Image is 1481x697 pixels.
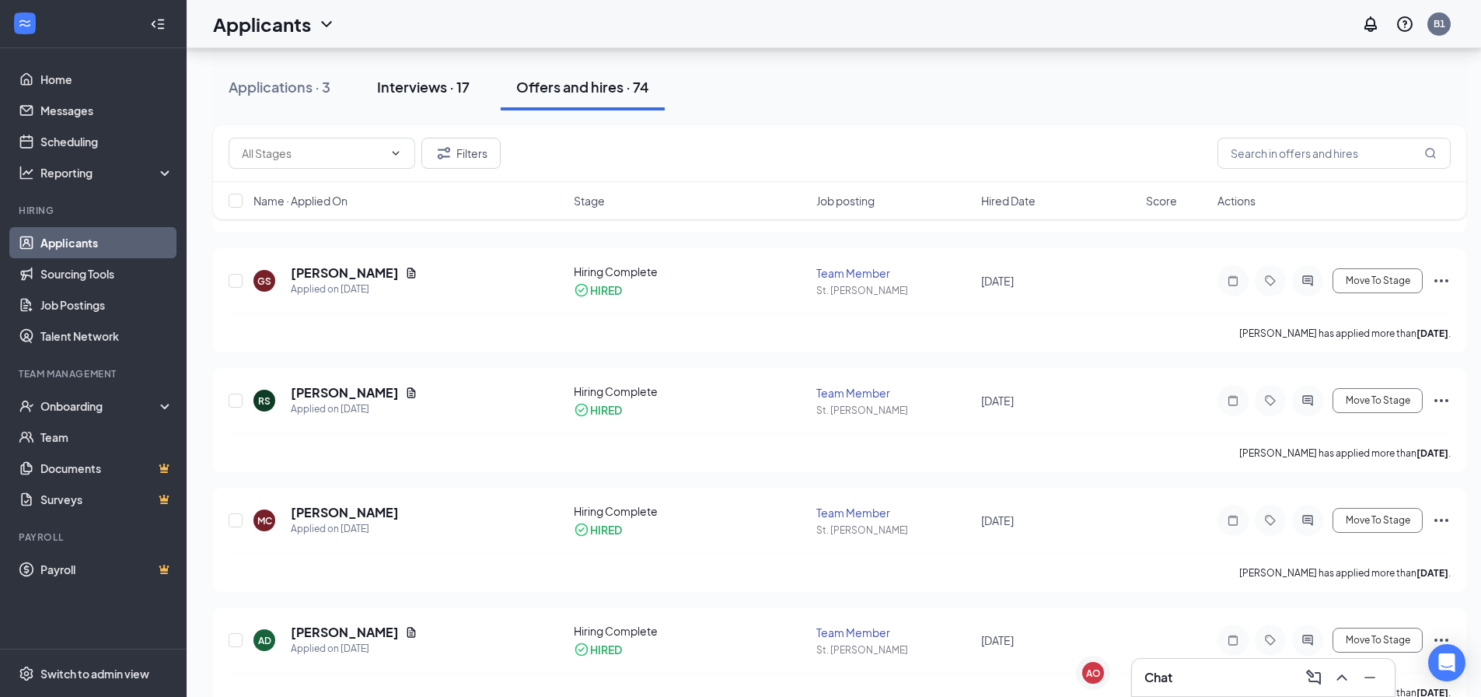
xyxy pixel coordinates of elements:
svg: Note [1224,394,1242,407]
h3: Chat [1144,669,1172,686]
button: ChevronUp [1329,665,1354,690]
div: HIRED [590,642,622,657]
svg: ChevronDown [317,15,336,33]
p: [PERSON_NAME] has applied more than . [1239,327,1451,340]
svg: Document [405,387,417,399]
h5: [PERSON_NAME] [291,504,399,521]
div: HIRED [590,402,622,418]
div: Team Member [816,505,972,520]
svg: Collapse [150,16,166,32]
div: Applications · 3 [229,77,330,96]
p: [PERSON_NAME] has applied more than . [1239,447,1451,460]
a: Applicants [40,227,173,258]
button: Move To Stage [1333,268,1423,293]
svg: Minimize [1360,668,1379,687]
div: Applied on [DATE] [291,282,417,297]
span: Score [1146,193,1177,208]
svg: Ellipses [1432,391,1451,410]
svg: Tag [1261,275,1280,287]
button: Filter Filters [421,138,501,169]
svg: Ellipses [1432,511,1451,530]
svg: Document [405,626,417,639]
div: Reporting [40,165,174,180]
svg: QuestionInfo [1395,15,1414,33]
b: [DATE] [1416,447,1448,459]
a: Team [40,422,173,453]
svg: ActiveChat [1298,275,1317,287]
svg: CheckmarkCircle [574,642,589,657]
button: Move To Stage [1333,628,1423,653]
a: Scheduling [40,126,173,157]
div: Team Member [816,625,972,640]
div: Payroll [19,531,170,544]
input: All Stages [242,145,383,162]
svg: CheckmarkCircle [574,522,589,538]
div: St. [PERSON_NAME] [816,643,972,657]
span: [DATE] [981,513,1014,527]
span: Stage [574,193,605,208]
div: St. [PERSON_NAME] [816,524,972,537]
svg: ActiveChat [1298,514,1317,527]
div: Applied on [DATE] [291,521,399,537]
div: HIRED [590,282,622,298]
div: Applied on [DATE] [291,641,417,657]
div: Hiring Complete [574,623,807,639]
svg: Ellipses [1432,271,1451,290]
p: [PERSON_NAME] has applied more than . [1239,566,1451,580]
div: Offers and hires · 74 [516,77,649,96]
svg: Tag [1261,394,1280,407]
svg: ComposeMessage [1305,668,1323,687]
div: Hiring Complete [574,384,807,399]
svg: MagnifyingGlass [1424,147,1437,159]
div: HIRED [590,522,622,538]
a: Messages [40,95,173,126]
span: Name · Applied On [253,193,348,208]
svg: CheckmarkCircle [574,282,589,298]
svg: Tag [1261,634,1280,646]
button: Minimize [1357,665,1382,690]
div: RS [258,394,271,408]
span: [DATE] [981,394,1014,408]
h5: [PERSON_NAME] [291,624,399,641]
div: AD [258,634,271,647]
a: Home [40,64,173,95]
div: Switch to admin view [40,666,149,681]
svg: WorkstreamLogo [17,16,33,31]
b: [DATE] [1416,327,1448,339]
svg: Note [1224,514,1242,527]
div: Interviews · 17 [377,77,470,96]
div: AO [1086,667,1101,680]
h5: [PERSON_NAME] [291,264,399,282]
a: SurveysCrown [40,484,173,515]
svg: Note [1224,275,1242,287]
svg: Notifications [1361,15,1380,33]
div: Applied on [DATE] [291,401,417,417]
div: Hiring Complete [574,264,807,279]
svg: Settings [19,666,34,681]
svg: Tag [1261,514,1280,527]
div: Team Member [816,265,972,281]
svg: CheckmarkCircle [574,402,589,418]
button: ComposeMessage [1301,665,1326,690]
a: Sourcing Tools [40,258,173,289]
span: Move To Stage [1346,275,1410,286]
h5: [PERSON_NAME] [291,384,399,401]
svg: Analysis [19,165,34,180]
span: Move To Stage [1346,515,1410,526]
a: DocumentsCrown [40,453,173,484]
span: Job posting [816,193,875,208]
svg: Filter [435,144,453,163]
svg: Ellipses [1432,631,1451,650]
span: [DATE] [981,633,1014,647]
div: MC [257,514,272,527]
svg: Note [1224,634,1242,646]
span: [DATE] [981,274,1014,288]
svg: ActiveChat [1298,394,1317,407]
b: [DATE] [1416,567,1448,579]
svg: ChevronDown [389,147,402,159]
span: Move To Stage [1346,635,1410,646]
h1: Applicants [213,11,311,37]
input: Search in offers and hires [1217,138,1451,169]
a: Talent Network [40,320,173,352]
a: PayrollCrown [40,554,173,585]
